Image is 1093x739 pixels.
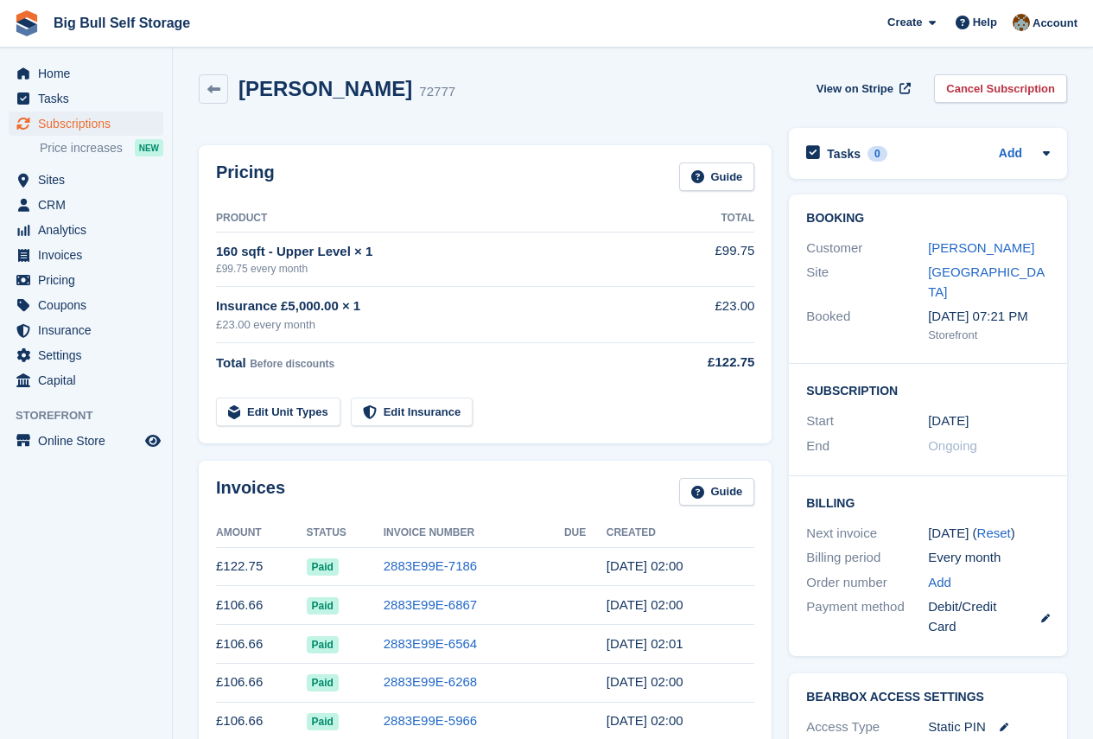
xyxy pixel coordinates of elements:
h2: Invoices [216,478,285,506]
a: menu [9,168,163,192]
h2: BearBox Access Settings [806,691,1050,704]
div: [DATE] 07:21 PM [928,307,1050,327]
h2: [PERSON_NAME] [238,77,412,100]
span: Settings [38,343,142,367]
span: Price increases [40,140,123,156]
td: £23.00 [671,287,754,343]
a: [PERSON_NAME] [928,240,1034,255]
span: Total [216,355,246,370]
div: Customer [806,239,928,258]
th: Created [607,519,755,547]
td: £99.75 [671,232,754,286]
a: 2883E99E-6268 [384,674,477,689]
h2: Tasks [827,146,861,162]
th: Status [307,519,384,547]
a: menu [9,318,163,342]
div: Insurance £5,000.00 × 1 [216,296,671,316]
a: menu [9,429,163,453]
a: Edit Unit Types [216,398,340,426]
div: Site [806,263,928,302]
span: Paid [307,674,339,691]
h2: Billing [806,494,1050,511]
a: menu [9,86,163,111]
a: menu [9,243,163,267]
a: menu [9,218,163,242]
h2: Pricing [216,162,275,191]
div: Payment method [806,597,928,636]
time: 2025-06-15 01:00:29 UTC [607,674,683,689]
th: Invoice Number [384,519,564,547]
time: 2025-05-15 01:00:08 UTC [607,713,683,728]
td: £106.66 [216,663,307,702]
a: Add [928,573,951,593]
div: Booked [806,307,928,343]
div: Start [806,411,928,431]
span: View on Stripe [817,80,893,98]
th: Amount [216,519,307,547]
div: Order number [806,573,928,593]
a: 2883E99E-6564 [384,636,477,651]
span: Account [1033,15,1077,32]
div: £23.00 every month [216,316,671,334]
a: Guide [679,162,755,191]
span: Insurance [38,318,142,342]
span: Analytics [38,218,142,242]
span: Home [38,61,142,86]
span: Paid [307,636,339,653]
a: Preview store [143,430,163,451]
a: menu [9,61,163,86]
a: 2883E99E-6867 [384,597,477,612]
th: Product [216,205,671,233]
a: 2883E99E-5966 [384,713,477,728]
div: Every month [928,548,1050,568]
a: Edit Insurance [351,398,473,426]
div: £122.75 [671,353,754,373]
span: Ongoing [928,438,977,453]
span: Capital [38,368,142,392]
td: £106.66 [216,625,307,664]
a: Guide [679,478,755,506]
a: 2883E99E-7186 [384,558,477,573]
div: £99.75 every month [216,261,671,277]
a: Add [999,144,1022,164]
div: NEW [135,139,163,156]
span: Pricing [38,268,142,292]
a: [GEOGRAPHIC_DATA] [928,264,1045,299]
div: Next invoice [806,524,928,544]
time: 2025-09-15 01:00:49 UTC [607,558,683,573]
a: menu [9,343,163,367]
span: Paid [307,558,339,576]
h2: Booking [806,212,1050,226]
div: Billing period [806,548,928,568]
span: Before discounts [250,358,334,370]
div: 0 [867,146,887,162]
a: Price increases NEW [40,138,163,157]
span: Subscriptions [38,111,142,136]
div: 160 sqft - Upper Level × 1 [216,242,671,262]
span: CRM [38,193,142,217]
a: menu [9,293,163,317]
a: menu [9,268,163,292]
img: Mike Llewellen Palmer [1013,14,1030,31]
div: End [806,436,928,456]
span: Storefront [16,407,172,424]
th: Total [671,205,754,233]
a: Big Bull Self Storage [47,9,197,37]
a: View on Stripe [810,74,914,103]
a: menu [9,111,163,136]
span: Help [973,14,997,31]
time: 2025-07-15 01:01:07 UTC [607,636,683,651]
th: Due [564,519,607,547]
span: Tasks [38,86,142,111]
td: £122.75 [216,547,307,586]
time: 2025-08-15 01:00:12 UTC [607,597,683,612]
div: 72777 [419,82,455,102]
span: Paid [307,597,339,615]
span: Invoices [38,243,142,267]
div: Debit/Credit Card [928,597,1050,636]
a: menu [9,368,163,392]
time: 2025-02-15 01:00:00 UTC [928,411,969,431]
div: [DATE] ( ) [928,524,1050,544]
div: Access Type [806,717,928,737]
a: Reset [977,526,1011,540]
